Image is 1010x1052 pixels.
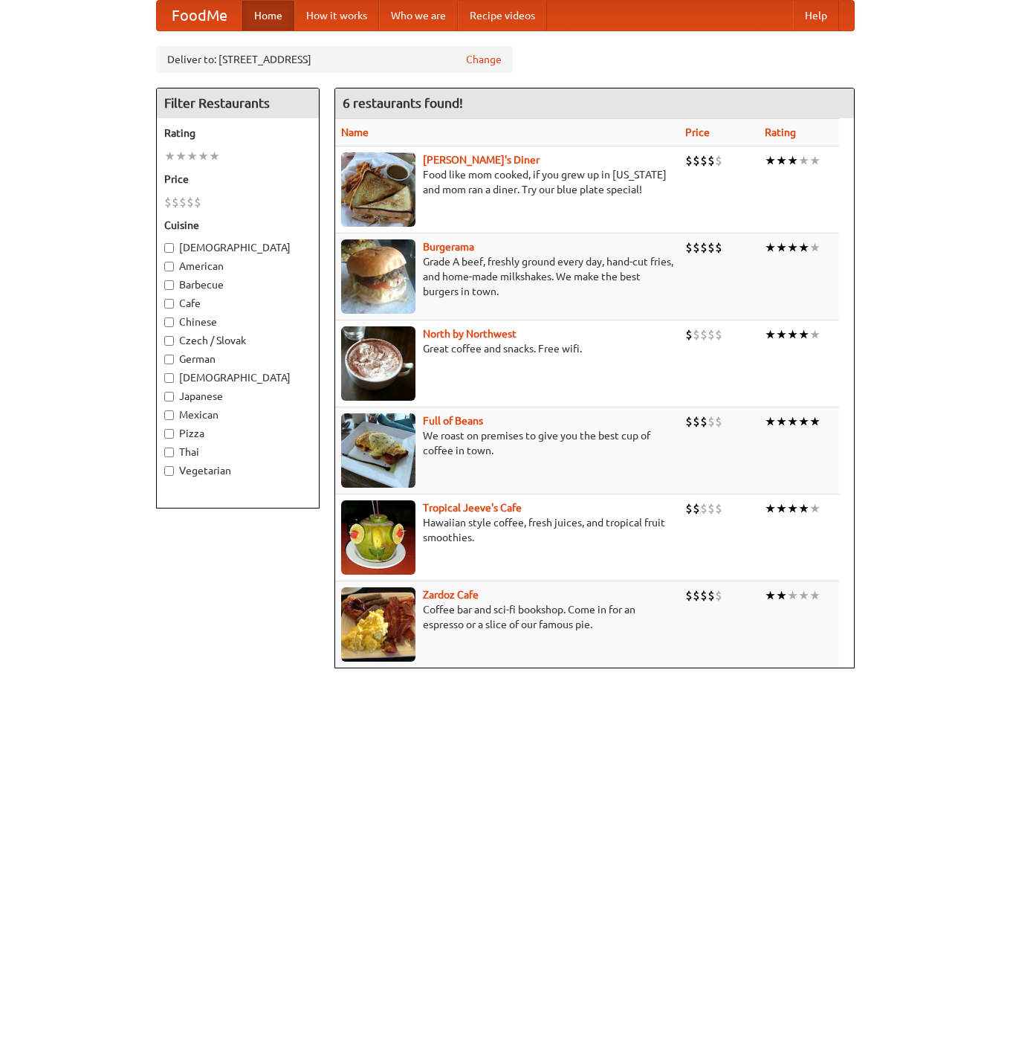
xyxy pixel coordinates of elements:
[209,148,220,164] li: ★
[164,445,311,459] label: Thai
[423,328,517,340] a: North by Northwest
[341,500,415,575] img: jeeves.jpg
[175,148,187,164] li: ★
[341,152,415,227] img: sallys.jpg
[693,413,700,430] li: $
[341,515,673,545] p: Hawaiian style coffee, fresh juices, and tropical fruit smoothies.
[423,154,540,166] a: [PERSON_NAME]'s Diner
[164,240,311,255] label: [DEMOGRAPHIC_DATA]
[776,587,787,604] li: ★
[809,326,820,343] li: ★
[341,326,415,401] img: north.jpg
[693,326,700,343] li: $
[164,410,174,420] input: Mexican
[423,589,479,601] a: Zardoz Cafe
[685,587,693,604] li: $
[715,152,722,169] li: $
[708,500,715,517] li: $
[164,126,311,141] h5: Rating
[164,259,311,274] label: American
[765,126,796,138] a: Rating
[765,239,776,256] li: ★
[423,415,483,427] b: Full of Beans
[164,370,311,385] label: [DEMOGRAPHIC_DATA]
[164,389,311,404] label: Japanese
[776,152,787,169] li: ★
[423,241,474,253] a: Burgerama
[693,500,700,517] li: $
[685,413,693,430] li: $
[164,172,311,187] h5: Price
[685,326,693,343] li: $
[164,314,311,329] label: Chinese
[798,413,809,430] li: ★
[798,152,809,169] li: ★
[466,52,502,67] a: Change
[715,500,722,517] li: $
[164,448,174,457] input: Thai
[294,1,379,30] a: How it works
[798,587,809,604] li: ★
[341,428,673,458] p: We roast on premises to give you the best cup of coffee in town.
[787,152,798,169] li: ★
[765,500,776,517] li: ★
[787,587,798,604] li: ★
[776,500,787,517] li: ★
[164,243,174,253] input: [DEMOGRAPHIC_DATA]
[343,96,463,110] ng-pluralize: 6 restaurants found!
[179,194,187,210] li: $
[164,296,311,311] label: Cafe
[187,194,194,210] li: $
[341,254,673,299] p: Grade A beef, freshly ground every day, hand-cut fries, and home-made milkshakes. We make the bes...
[164,262,174,271] input: American
[700,326,708,343] li: $
[164,299,174,309] input: Cafe
[423,502,522,514] a: Tropical Jeeve's Cafe
[341,126,369,138] a: Name
[341,587,415,662] img: zardoz.jpg
[700,152,708,169] li: $
[172,194,179,210] li: $
[341,602,673,632] p: Coffee bar and sci-fi bookshop. Come in for an espresso or a slice of our famous pie.
[708,239,715,256] li: $
[458,1,547,30] a: Recipe videos
[776,239,787,256] li: ★
[765,152,776,169] li: ★
[793,1,839,30] a: Help
[809,413,820,430] li: ★
[164,392,174,401] input: Japanese
[164,317,174,327] input: Chinese
[164,373,174,383] input: [DEMOGRAPHIC_DATA]
[194,194,201,210] li: $
[765,326,776,343] li: ★
[809,152,820,169] li: ★
[341,341,673,356] p: Great coffee and snacks. Free wifi.
[809,500,820,517] li: ★
[787,326,798,343] li: ★
[693,152,700,169] li: $
[708,413,715,430] li: $
[164,463,311,478] label: Vegetarian
[708,326,715,343] li: $
[765,587,776,604] li: ★
[700,239,708,256] li: $
[164,336,174,346] input: Czech / Slovak
[685,152,693,169] li: $
[341,413,415,488] img: beans.jpg
[164,355,174,364] input: German
[715,239,722,256] li: $
[809,239,820,256] li: ★
[693,239,700,256] li: $
[700,587,708,604] li: $
[164,407,311,422] label: Mexican
[157,88,319,118] h4: Filter Restaurants
[685,126,710,138] a: Price
[164,466,174,476] input: Vegetarian
[798,326,809,343] li: ★
[685,239,693,256] li: $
